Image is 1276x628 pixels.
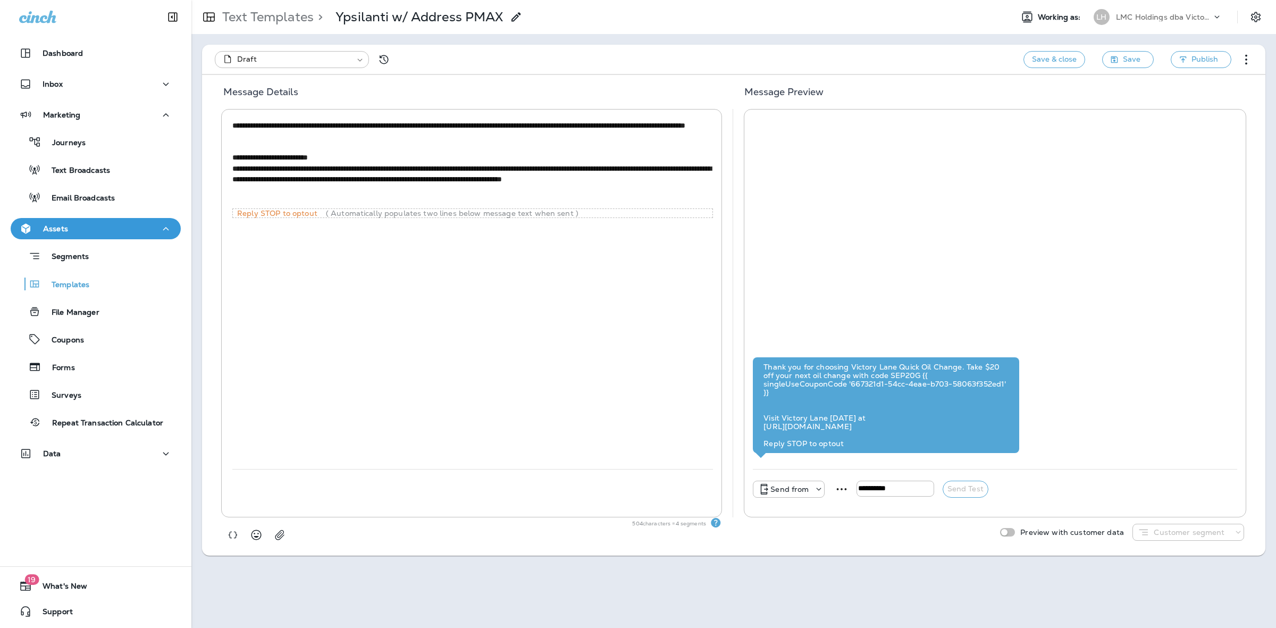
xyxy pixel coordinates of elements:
p: File Manager [41,308,99,318]
h5: Message Details [211,83,732,109]
p: Text Broadcasts [41,166,110,176]
p: Text Templates [218,9,314,25]
button: Save [1102,51,1154,68]
button: Collapse Sidebar [158,6,188,28]
button: Inbox [11,73,181,95]
p: Dashboard [43,49,83,57]
button: Templates [11,273,181,295]
button: File Manager [11,300,181,323]
button: Assets [11,218,181,239]
p: Send from [770,485,809,493]
button: View Changelog [373,49,394,70]
span: Working as: [1038,13,1083,22]
span: 19 [24,574,39,585]
p: Forms [41,363,75,373]
p: Reply STOP to optout [233,209,326,217]
button: Marketing [11,104,181,125]
span: What's New [32,582,87,594]
p: Data [43,449,61,458]
button: Dashboard [11,43,181,64]
div: LH [1094,9,1110,25]
p: Surveys [41,391,81,401]
button: Email Broadcasts [11,186,181,208]
p: Assets [43,224,68,233]
button: 19What's New [11,575,181,597]
p: Inbox [43,80,63,88]
h5: Message Preview [732,83,1257,109]
p: Templates [41,280,89,290]
p: Customer segment [1154,528,1224,537]
p: LMC Holdings dba Victory Lane Quick Oil Change [1116,13,1212,21]
span: Support [32,607,73,620]
p: ( Automatically populates two lines below message text when sent ) [326,209,578,217]
button: Surveys [11,383,181,406]
div: Thank you for choosing Victory Lane Quick Oil Change. Take $20 off your next oil change with code... [763,363,1009,448]
p: Preview with customer data [1015,528,1124,537]
p: Email Broadcasts [41,194,115,204]
p: Marketing [43,111,80,119]
button: Repeat Transaction Calculator [11,411,181,433]
button: Text Broadcasts [11,158,181,181]
button: Forms [11,356,181,378]
p: 504 characters = 4 segments [632,520,710,528]
span: Publish [1191,53,1218,66]
p: Segments [41,252,89,263]
button: Coupons [11,328,181,350]
button: Settings [1246,7,1265,27]
p: Ypsilanti w/ Address PMAX [335,9,503,25]
button: Save & close [1023,51,1085,68]
p: Journeys [41,138,86,148]
p: > [314,9,323,25]
button: Journeys [11,131,181,153]
span: Draft [237,54,257,64]
button: Publish [1171,51,1231,68]
span: Save [1123,53,1140,66]
p: Repeat Transaction Calculator [41,418,163,429]
div: Text Segments Text messages are billed per segment. A single segment is typically 160 characters,... [710,517,721,528]
button: Segments [11,245,181,267]
button: Data [11,443,181,464]
p: Coupons [41,336,84,346]
button: Support [11,601,181,622]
